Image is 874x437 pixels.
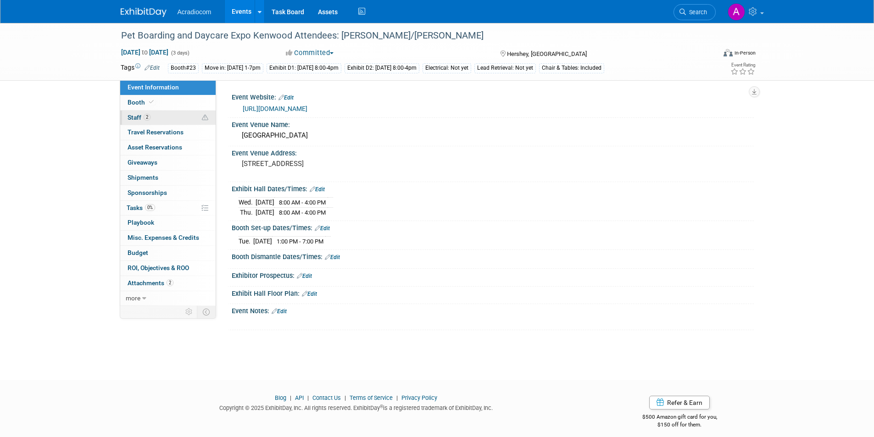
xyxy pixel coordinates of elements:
[120,246,216,260] a: Budget
[507,50,587,57] span: Hershey, [GEOGRAPHIC_DATA]
[345,63,419,73] div: Exhibit D2: [DATE] 8:00-4pm
[474,63,536,73] div: Lead Retrieval: Not yet
[128,83,179,91] span: Event Information
[278,94,294,101] a: Edit
[267,63,341,73] div: Exhibit D1: [DATE] 8:00-4pm
[120,216,216,230] a: Playbook
[232,118,754,129] div: Event Venue Name:
[128,128,184,136] span: Travel Reservations
[256,198,274,208] td: [DATE]
[279,209,326,216] span: 8:00 AM - 4:00 PM
[239,128,747,143] div: [GEOGRAPHIC_DATA]
[232,250,754,262] div: Booth Dismantle Dates/Times:
[126,294,140,302] span: more
[394,394,400,401] span: |
[649,396,710,409] a: Refer & Earn
[128,219,154,226] span: Playbook
[128,174,158,181] span: Shipments
[232,287,754,299] div: Exhibit Hall Floor Plan:
[283,48,337,58] button: Committed
[724,49,733,56] img: Format-Inperson.png
[728,3,745,21] img: Amanda Nazarko
[242,160,439,168] pre: [STREET_ADDRESS]
[734,50,756,56] div: In-Person
[232,182,754,194] div: Exhibit Hall Dates/Times:
[128,279,173,287] span: Attachments
[128,159,157,166] span: Giveaways
[121,402,592,412] div: Copyright © 2025 ExhibitDay, Inc. All rights reserved. ExhibitDay is a registered trademark of Ex...
[120,171,216,185] a: Shipments
[305,394,311,401] span: |
[239,198,256,208] td: Wed.
[121,48,169,56] span: [DATE] [DATE]
[256,208,274,217] td: [DATE]
[128,234,199,241] span: Misc. Expenses & Credits
[272,308,287,315] a: Edit
[120,155,216,170] a: Giveaways
[144,114,150,121] span: 2
[232,221,754,233] div: Booth Set-up Dates/Times:
[277,238,323,245] span: 1:00 PM - 7:00 PM
[120,140,216,155] a: Asset Reservations
[606,407,754,428] div: $500 Amazon gift card for you,
[606,421,754,429] div: $150 off for them.
[128,99,156,106] span: Booth
[674,4,716,20] a: Search
[181,306,197,318] td: Personalize Event Tab Strip
[730,63,755,67] div: Event Rating
[170,50,189,56] span: (3 days)
[239,237,253,246] td: Tue.
[128,144,182,151] span: Asset Reservations
[121,63,160,73] td: Tags
[342,394,348,401] span: |
[145,65,160,71] a: Edit
[380,404,383,409] sup: ®
[120,95,216,110] a: Booth
[202,114,208,122] span: Potential Scheduling Conflict -- at least one attendee is tagged in another overlapping event.
[120,261,216,276] a: ROI, Objectives & ROO
[297,273,312,279] a: Edit
[128,189,167,196] span: Sponsorships
[686,9,707,16] span: Search
[120,291,216,306] a: more
[149,100,154,105] i: Booth reservation complete
[178,8,212,16] span: Acradiocom
[401,394,437,401] a: Privacy Policy
[315,225,330,232] a: Edit
[128,249,148,256] span: Budget
[120,201,216,216] a: Tasks0%
[168,63,199,73] div: Booth#23
[127,204,155,211] span: Tasks
[232,146,754,158] div: Event Venue Address:
[302,291,317,297] a: Edit
[539,63,604,73] div: Chair & Tables: Included
[310,186,325,193] a: Edit
[243,105,307,112] a: [URL][DOMAIN_NAME]
[202,63,263,73] div: Move in: [DATE] 1-7pm
[120,111,216,125] a: Staff2
[232,304,754,316] div: Event Notes:
[312,394,341,401] a: Contact Us
[120,80,216,95] a: Event Information
[167,279,173,286] span: 2
[197,306,216,318] td: Toggle Event Tabs
[423,63,471,73] div: Electrical: Not yet
[121,8,167,17] img: ExhibitDay
[128,114,150,121] span: Staff
[295,394,304,401] a: API
[253,237,272,246] td: [DATE]
[120,276,216,291] a: Attachments2
[232,90,754,102] div: Event Website:
[350,394,393,401] a: Terms of Service
[275,394,286,401] a: Blog
[120,125,216,140] a: Travel Reservations
[279,199,326,206] span: 8:00 AM - 4:00 PM
[145,204,155,211] span: 0%
[325,254,340,260] a: Edit
[140,49,149,56] span: to
[120,231,216,245] a: Misc. Expenses & Credits
[232,269,754,281] div: Exhibitor Prospectus:
[288,394,294,401] span: |
[662,48,756,61] div: Event Format
[120,186,216,200] a: Sponsorships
